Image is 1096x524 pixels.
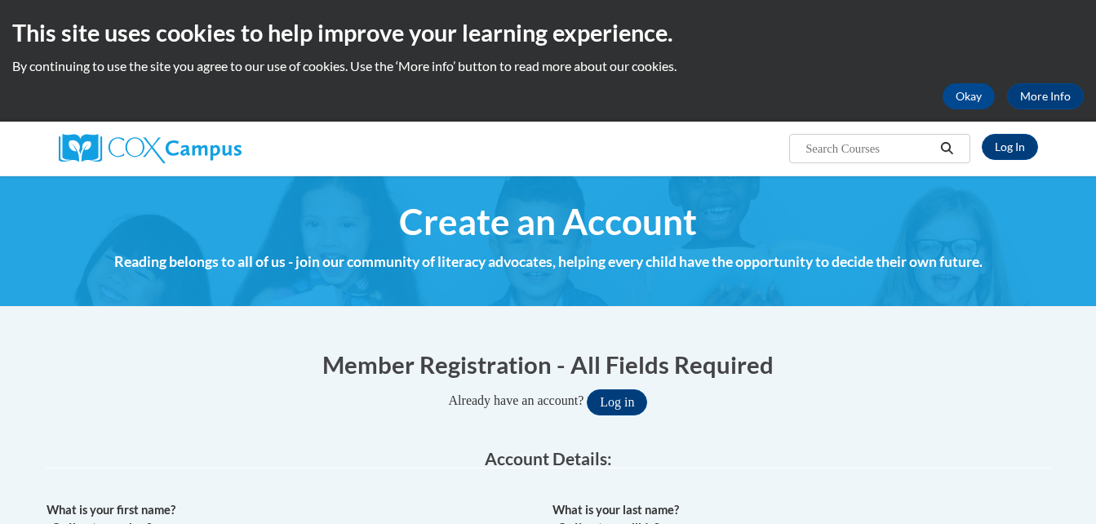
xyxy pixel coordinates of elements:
img: Cox Campus [59,134,242,163]
span: Account Details: [485,448,612,468]
input: Search Courses [804,139,934,158]
h1: Member Registration - All Fields Required [47,348,1050,381]
button: Search [934,139,959,158]
button: Log in [587,389,647,415]
span: Create an Account [399,200,697,243]
p: By continuing to use the site you agree to our use of cookies. Use the ‘More info’ button to read... [12,57,1084,75]
button: Okay [943,83,995,109]
a: More Info [1007,83,1084,109]
h2: This site uses cookies to help improve your learning experience. [12,16,1084,49]
span: Already have an account? [449,393,584,407]
a: Log In [982,134,1038,160]
h4: Reading belongs to all of us - join our community of literacy advocates, helping every child have... [47,251,1050,273]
